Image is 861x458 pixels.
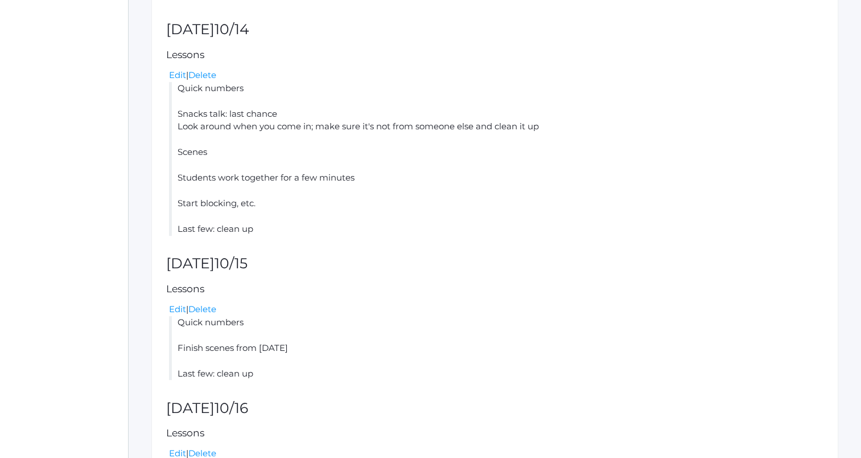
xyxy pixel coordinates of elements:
li: Quick numbers Finish scenes from [DATE] Last few: clean up [169,316,823,381]
h2: [DATE] [166,256,823,272]
h5: Lessons [166,284,823,295]
span: 10/16 [215,399,248,416]
h2: [DATE] [166,400,823,416]
a: Delete [188,304,216,314]
a: Edit [169,304,186,314]
a: Delete [188,69,216,80]
h2: [DATE] [166,22,823,38]
h5: Lessons [166,428,823,439]
span: 10/15 [215,255,248,272]
h5: Lessons [166,50,823,60]
div: | [169,69,823,82]
a: Edit [169,69,186,80]
div: | [169,303,823,316]
li: Quick numbers Snacks talk: last chance Look around when you come in; make sure it's not from some... [169,82,823,236]
span: 10/14 [215,21,249,38]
